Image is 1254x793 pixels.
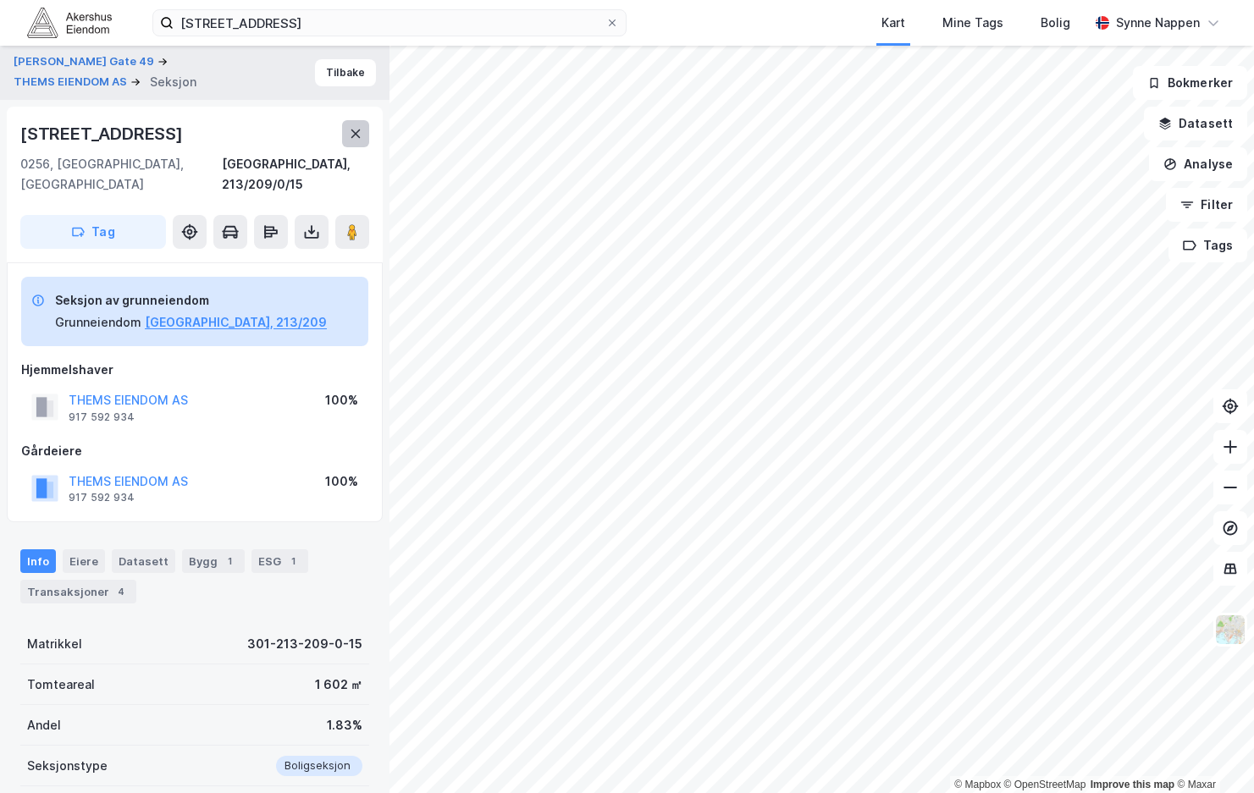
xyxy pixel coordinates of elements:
a: OpenStreetMap [1004,779,1086,790]
div: Transaksjoner [20,580,136,603]
div: [GEOGRAPHIC_DATA], 213/209/0/15 [222,154,369,195]
input: Søk på adresse, matrikkel, gårdeiere, leietakere eller personer [174,10,605,36]
div: 1 [221,553,238,570]
button: Tilbake [315,59,376,86]
div: Tomteareal [27,675,95,695]
button: Analyse [1149,147,1247,181]
button: Filter [1166,188,1247,222]
div: Gårdeiere [21,441,368,461]
div: 917 592 934 [69,410,135,424]
div: Seksjon [150,72,196,92]
a: Improve this map [1091,779,1174,790]
div: ESG [251,549,308,573]
div: Bygg [182,549,245,573]
img: akershus-eiendom-logo.9091f326c980b4bce74ccdd9f866810c.svg [27,8,112,37]
button: Tags [1168,229,1247,262]
img: Z [1214,614,1246,646]
iframe: Chat Widget [1169,712,1254,793]
div: Info [20,549,56,573]
button: [PERSON_NAME] Gate 49 [14,53,157,70]
button: Tag [20,215,166,249]
div: 4 [113,583,130,600]
div: Eiere [63,549,105,573]
button: [GEOGRAPHIC_DATA], 213/209 [145,312,327,333]
div: 1.83% [327,715,362,735]
div: 0256, [GEOGRAPHIC_DATA], [GEOGRAPHIC_DATA] [20,154,222,195]
div: 100% [325,471,358,492]
div: 100% [325,390,358,410]
div: Seksjonstype [27,756,108,776]
div: Datasett [112,549,175,573]
div: Kart [881,13,905,33]
div: Grunneiendom [55,312,141,333]
div: 917 592 934 [69,491,135,504]
div: Matrikkel [27,634,82,654]
button: Bokmerker [1133,66,1247,100]
div: 1 [284,553,301,570]
div: Synne Nappen [1116,13,1200,33]
a: Mapbox [954,779,1001,790]
div: [STREET_ADDRESS] [20,120,186,147]
div: 1 602 ㎡ [315,675,362,695]
div: 301-213-209-0-15 [247,634,362,654]
button: THEMS EIENDOM AS [14,74,130,91]
div: Hjemmelshaver [21,360,368,380]
div: Mine Tags [942,13,1003,33]
div: Seksjon av grunneiendom [55,290,327,311]
div: Kontrollprogram for chat [1169,712,1254,793]
div: Bolig [1041,13,1070,33]
button: Datasett [1144,107,1247,140]
div: Andel [27,715,61,735]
